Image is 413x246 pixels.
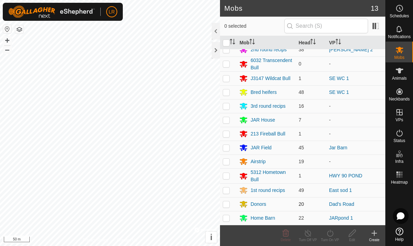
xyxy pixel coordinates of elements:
span: 49 [299,187,304,193]
td: - [326,113,385,127]
span: 45 [299,145,304,150]
span: 0 [299,61,301,67]
span: Mobs [394,55,404,60]
a: SE WC 1 [329,89,349,95]
span: Status [393,139,405,143]
div: JAR House [250,116,275,124]
button: i [205,231,217,243]
span: 48 [299,89,304,95]
p-sorticon: Activate to sort [310,40,316,45]
a: HWY 90 POND [329,173,362,178]
span: 16 [299,103,304,109]
span: 1 [299,76,301,81]
div: 3rd round recips [250,103,285,110]
span: Animals [392,76,407,80]
p-sorticon: Activate to sort [249,40,255,45]
span: Help [395,237,404,241]
td: - [326,99,385,113]
div: 1st round recips [250,187,285,194]
div: JAR Field [250,144,272,151]
a: Jar Barn [329,145,347,150]
button: Map Layers [15,25,24,34]
span: 13 [371,3,378,14]
span: Neckbands [389,97,410,101]
th: Mob [237,36,296,50]
span: i [210,232,213,242]
div: Bred heifers [250,89,276,96]
p-sorticon: Activate to sort [336,40,341,45]
td: - [326,56,385,71]
a: East sod 1 [329,187,352,193]
div: 213 Fireball Bull [250,130,285,138]
th: Head [296,36,326,50]
a: Dad's Road [329,201,354,207]
span: Delete [281,238,291,242]
span: 38 [299,47,304,52]
span: Notifications [388,35,411,39]
span: 1 [299,131,301,137]
div: Create [363,237,385,243]
span: 1 [299,173,301,178]
div: Airstrip [250,158,266,165]
button: – [3,45,11,54]
span: Schedules [389,14,409,18]
div: Turn Off VP [297,237,319,243]
span: 7 [299,117,301,123]
span: 0 selected [224,23,284,30]
a: JARpond 1 [329,215,353,221]
td: - [326,155,385,168]
span: Infra [395,159,403,164]
a: Privacy Policy [83,237,109,243]
div: Turn On VP [319,237,341,243]
a: Contact Us [117,237,137,243]
p-sorticon: Activate to sort [230,40,235,45]
span: 20 [299,201,304,207]
div: 2nd round recips [250,46,286,53]
div: J3147 Wildcat Bull [250,75,290,82]
span: LR [109,8,115,16]
div: 5312 Hometown Bull [250,169,293,183]
button: + [3,36,11,45]
div: Donors [250,201,266,208]
td: - [326,127,385,141]
div: Edit [341,237,363,243]
th: VP [326,36,385,50]
span: VPs [395,118,403,122]
span: Heatmap [391,180,408,184]
button: Reset Map [3,25,11,33]
a: Help [386,225,413,244]
h2: Mobs [224,4,370,12]
a: SE WC 1 [329,76,349,81]
span: 19 [299,159,304,164]
div: Home Barn [250,214,275,222]
img: Gallagher Logo [8,6,95,18]
span: 22 [299,215,304,221]
div: 6032 Transcendent Bull [250,57,293,71]
input: Search (S) [284,19,368,33]
a: [PERSON_NAME] 2 [329,47,373,52]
